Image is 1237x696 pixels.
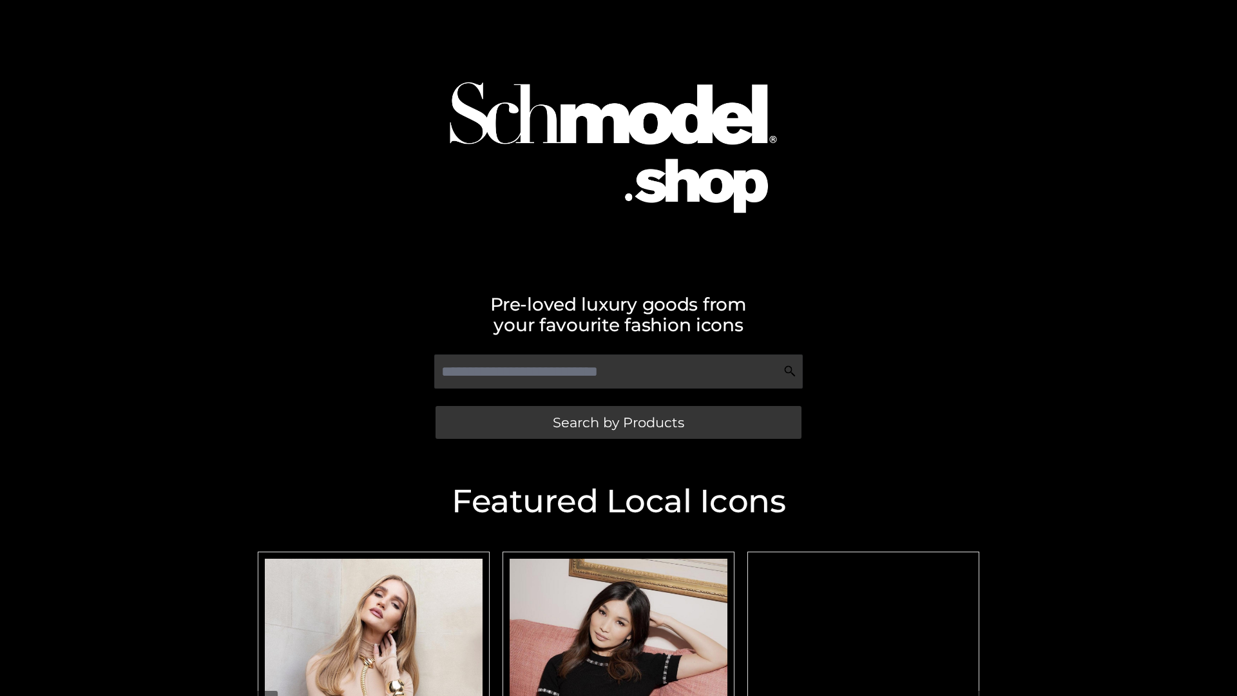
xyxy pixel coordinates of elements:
[436,406,801,439] a: Search by Products
[251,485,986,517] h2: Featured Local Icons​
[251,294,986,335] h2: Pre-loved luxury goods from your favourite fashion icons
[783,365,796,378] img: Search Icon
[553,416,684,429] span: Search by Products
